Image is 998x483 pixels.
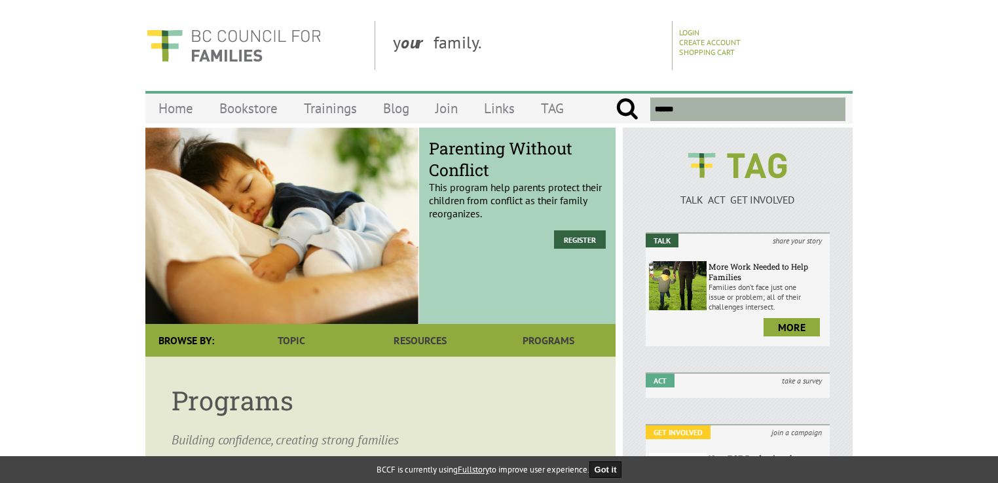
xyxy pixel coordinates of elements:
a: more [764,318,820,336]
a: Fullstory [458,464,489,475]
h6: New ECE Professional Development Bursaries [709,453,826,474]
h6: More Work Needed to Help Families [709,261,826,282]
a: Create Account [679,37,741,47]
em: Act [646,374,675,387]
p: Building confidence, creating strong families [172,431,589,449]
a: Topic [227,324,356,357]
a: Home [145,93,206,124]
i: join a campaign [764,425,830,439]
a: Join [422,93,471,124]
button: Got it [589,461,622,478]
a: Links [471,93,528,124]
a: TALK ACT GET INVOLVED [646,180,830,206]
a: TAG [528,93,577,124]
a: Resources [356,324,484,357]
a: Shopping Cart [679,47,735,57]
a: Bookstore [206,93,291,124]
i: take a survey [774,374,830,387]
em: Talk [646,234,678,247]
img: BCCF's TAG Logo [678,141,796,190]
p: Families don’t face just one issue or problem; all of their challenges intersect. [709,282,826,312]
a: Register [554,230,606,249]
a: Blog [370,93,422,124]
p: This program help parents protect their children from conflict as their family reorganizes. [429,148,606,220]
a: Login [679,27,699,37]
a: Trainings [291,93,370,124]
i: share your story [765,234,830,247]
div: Browse By: [145,324,227,357]
em: Get Involved [646,425,711,439]
img: BC Council for FAMILIES [145,21,322,70]
span: Parenting Without Conflict [429,137,606,181]
a: Programs [485,324,613,357]
strong: our [401,31,434,53]
p: TALK ACT GET INVOLVED [646,193,830,206]
h1: Programs [172,383,589,418]
input: Submit [616,98,638,121]
div: y family. [382,21,673,70]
